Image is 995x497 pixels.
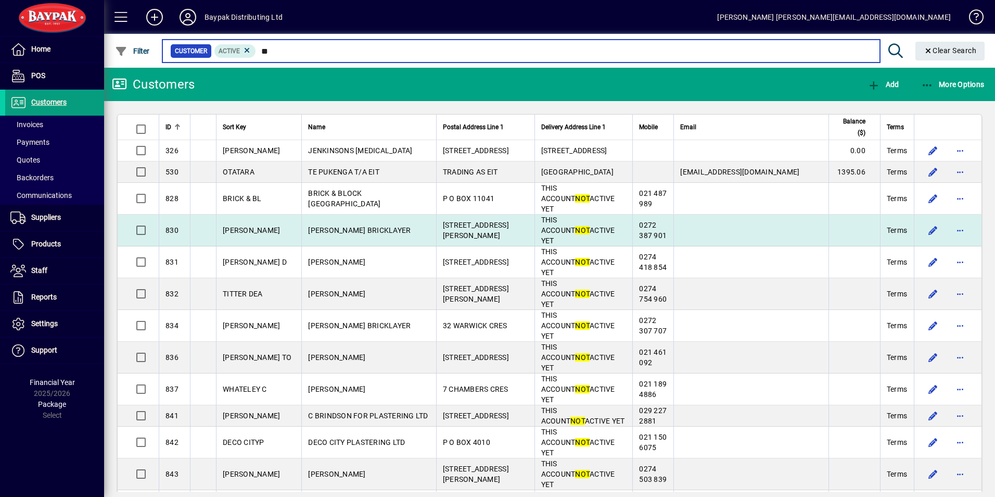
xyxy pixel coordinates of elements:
[541,406,625,425] span: THIS ACOUNT ACTIVE YET
[443,465,509,483] span: [STREET_ADDRESS][PERSON_NAME]
[165,470,178,478] span: 843
[680,121,696,133] span: Email
[925,222,941,239] button: Edit
[925,317,941,334] button: Edit
[925,285,941,302] button: Edit
[5,36,104,63] a: Home
[924,46,977,55] span: Clear Search
[952,142,968,159] button: More options
[887,320,907,331] span: Terms
[31,71,45,80] span: POS
[541,375,615,404] span: THIS ACCOUNT ACTIVE YET
[915,42,985,60] button: Clear
[223,353,291,362] span: [PERSON_NAME] TO
[443,353,509,362] span: [STREET_ADDRESS]
[165,438,178,446] span: 842
[31,319,58,328] span: Settings
[925,466,941,482] button: Edit
[115,47,150,55] span: Filter
[887,411,907,421] span: Terms
[10,156,40,164] span: Quotes
[443,221,509,240] span: [STREET_ADDRESS][PERSON_NAME]
[308,121,430,133] div: Name
[925,407,941,424] button: Edit
[5,151,104,169] a: Quotes
[952,190,968,207] button: More options
[165,385,178,393] span: 837
[5,338,104,364] a: Support
[5,231,104,257] a: Products
[541,184,615,213] span: THIS ACCOUNT ACTIVE YET
[961,2,982,36] a: Knowledge Base
[308,412,428,420] span: C BRINDSON FOR PLASTERING LTD
[5,187,104,204] a: Communications
[443,284,509,303] span: [STREET_ADDRESS][PERSON_NAME]
[952,285,968,302] button: More options
[887,469,907,479] span: Terms
[952,164,968,180] button: More options
[952,434,968,451] button: More options
[214,44,256,58] mat-chip: Activation Status: Active
[165,290,178,298] span: 832
[639,189,667,208] span: 021 487 989
[223,146,280,155] span: [PERSON_NAME]
[165,146,178,155] span: 326
[308,385,365,393] span: [PERSON_NAME]
[887,384,907,394] span: Terms
[541,279,615,308] span: THIS ACCOUNT ACTIVE YET
[308,353,365,362] span: [PERSON_NAME]
[443,121,504,133] span: Postal Address Line 1
[38,400,66,408] span: Package
[219,47,240,55] span: Active
[925,190,941,207] button: Edit
[828,140,880,161] td: 0.00
[10,191,72,200] span: Communications
[865,75,901,94] button: Add
[828,161,880,183] td: 1395.06
[575,290,590,298] em: NOT
[952,466,968,482] button: More options
[223,470,280,478] span: [PERSON_NAME]
[887,289,907,299] span: Terms
[925,434,941,451] button: Edit
[223,321,280,330] span: [PERSON_NAME]
[925,381,941,397] button: Edit
[887,225,907,235] span: Terms
[541,168,614,176] span: [GEOGRAPHIC_DATA]
[31,293,57,301] span: Reports
[5,133,104,151] a: Payments
[205,9,283,26] div: Baypak Distributing Ltd
[165,321,178,330] span: 834
[639,221,667,240] span: 0272 387 901
[10,120,43,129] span: Invoices
[639,253,667,271] span: 0274 418 854
[835,116,865,139] span: Balance ($)
[308,438,405,446] span: DECO CITY PLASTERING LTD
[443,438,490,446] span: P O BOX 4010
[639,380,667,399] span: 021 189 4886
[639,465,667,483] span: 0274 503 839
[639,348,667,367] span: 021 461 092
[165,353,178,362] span: 836
[5,311,104,337] a: Settings
[717,9,951,26] div: [PERSON_NAME] [PERSON_NAME][EMAIL_ADDRESS][DOMAIN_NAME]
[31,45,50,53] span: Home
[5,63,104,89] a: POS
[952,254,968,270] button: More options
[575,258,590,266] em: NOT
[223,290,263,298] span: TITTER DEA
[223,121,246,133] span: Sort Key
[443,385,508,393] span: 7 CHAMBERS CRES
[639,121,667,133] div: Mobile
[223,385,267,393] span: WHATELEY C
[925,164,941,180] button: Edit
[639,121,658,133] span: Mobile
[541,121,606,133] span: Delivery Address Line 1
[887,437,907,448] span: Terms
[541,311,615,340] span: THIS ACCOUNT ACTIVE YET
[31,346,57,354] span: Support
[308,189,380,208] span: BRICK & BLOCK [GEOGRAPHIC_DATA]
[541,428,615,457] span: THIS ACCOUNT ACTIVE YET
[5,205,104,231] a: Suppliers
[138,8,171,27] button: Add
